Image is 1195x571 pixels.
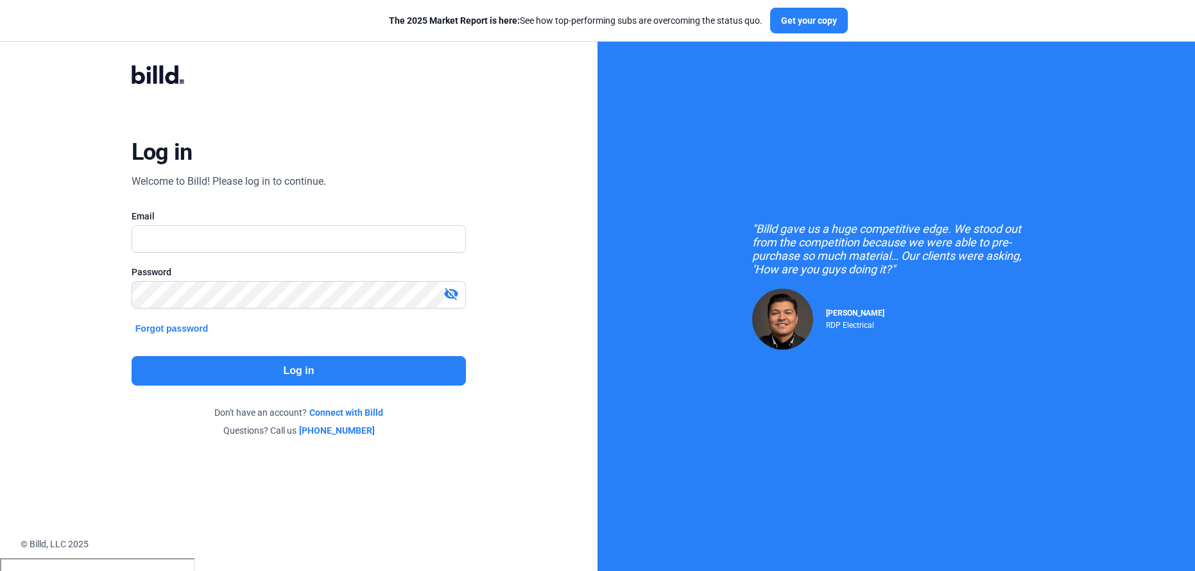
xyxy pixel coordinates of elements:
[132,356,466,386] button: Log in
[752,222,1041,276] div: "Billd gave us a huge competitive edge. We stood out from the competition because we were able to...
[132,424,466,437] div: Questions? Call us
[132,174,326,189] div: Welcome to Billd! Please log in to continue.
[299,424,375,437] a: [PHONE_NUMBER]
[309,406,383,419] a: Connect with Billd
[826,318,884,330] div: RDP Electrical
[132,266,466,278] div: Password
[443,286,459,302] mat-icon: visibility_off
[132,138,193,166] div: Log in
[826,309,884,318] span: [PERSON_NAME]
[752,289,813,350] img: Raul Pacheco
[389,15,520,26] span: The 2025 Market Report is here:
[132,406,466,419] div: Don't have an account?
[132,321,212,336] button: Forgot password
[132,210,466,223] div: Email
[389,14,762,27] div: See how top-performing subs are overcoming the status quo.
[770,8,848,33] button: Get your copy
